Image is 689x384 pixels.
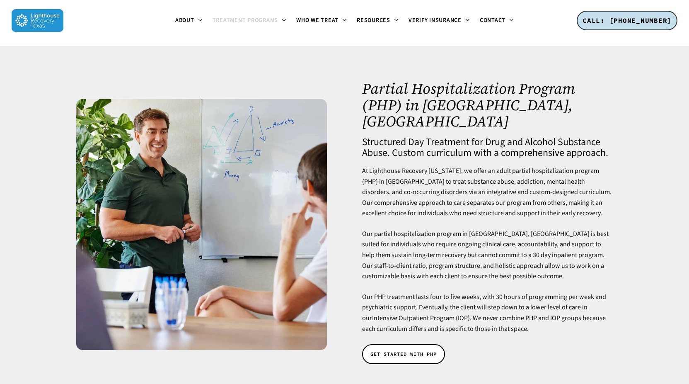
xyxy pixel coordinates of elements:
[362,137,613,158] h4: Structured Day Treatment for Drug and Alcohol Substance Abuse. Custom curriculum with a comprehen...
[362,344,445,364] a: GET STARTED WITH PHP
[357,16,390,24] span: Resources
[296,16,338,24] span: Who We Treat
[372,314,470,323] a: Intensive Outpatient Program (IOP)
[404,17,475,24] a: Verify Insurance
[583,16,672,24] span: CALL: [PHONE_NUMBER]
[475,17,519,24] a: Contact
[170,17,208,24] a: About
[577,11,677,31] a: CALL: [PHONE_NUMBER]
[362,292,613,334] p: Our PHP treatment lasts four to five weeks, with 30 hours of programming per week and psychiatric...
[291,17,352,24] a: Who We Treat
[480,16,505,24] span: Contact
[370,350,437,358] span: GET STARTED WITH PHP
[362,80,613,130] h1: Partial Hospitalization Program (PHP) in [GEOGRAPHIC_DATA], [GEOGRAPHIC_DATA]
[352,17,404,24] a: Resources
[208,17,292,24] a: Treatment Programs
[362,229,613,292] p: Our partial hospitalization program in [GEOGRAPHIC_DATA], [GEOGRAPHIC_DATA] is best suited for in...
[213,16,278,24] span: Treatment Programs
[362,166,613,229] p: At Lighthouse Recovery [US_STATE], we offer an adult partial hospitalization program (PHP) in [GE...
[175,16,194,24] span: About
[12,9,63,32] img: Lighthouse Recovery Texas
[409,16,462,24] span: Verify Insurance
